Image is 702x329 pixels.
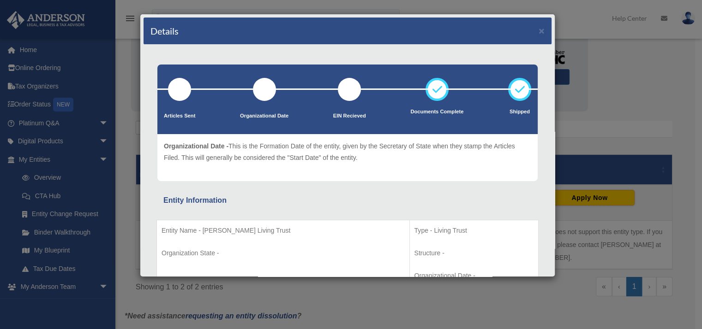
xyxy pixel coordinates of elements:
p: This is the Formation Date of the entity, given by the Secretary of State when they stamp the Art... [164,141,531,163]
p: EIN Recieved [333,112,366,121]
p: Entity Name - [PERSON_NAME] Living Trust [162,225,405,236]
div: Entity Information [163,194,532,207]
button: × [539,26,545,35]
p: Shipped [508,107,531,117]
p: Structure - [414,247,534,259]
p: Type - Living Trust [414,225,534,236]
p: Documents Complete [410,107,463,117]
p: Organizational Date [240,112,288,121]
p: Organizational Date - [414,270,534,282]
span: Organizational Date - [164,142,228,150]
p: Articles Sent [164,112,195,121]
h4: Details [150,24,179,37]
p: Organization State - [162,247,405,259]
